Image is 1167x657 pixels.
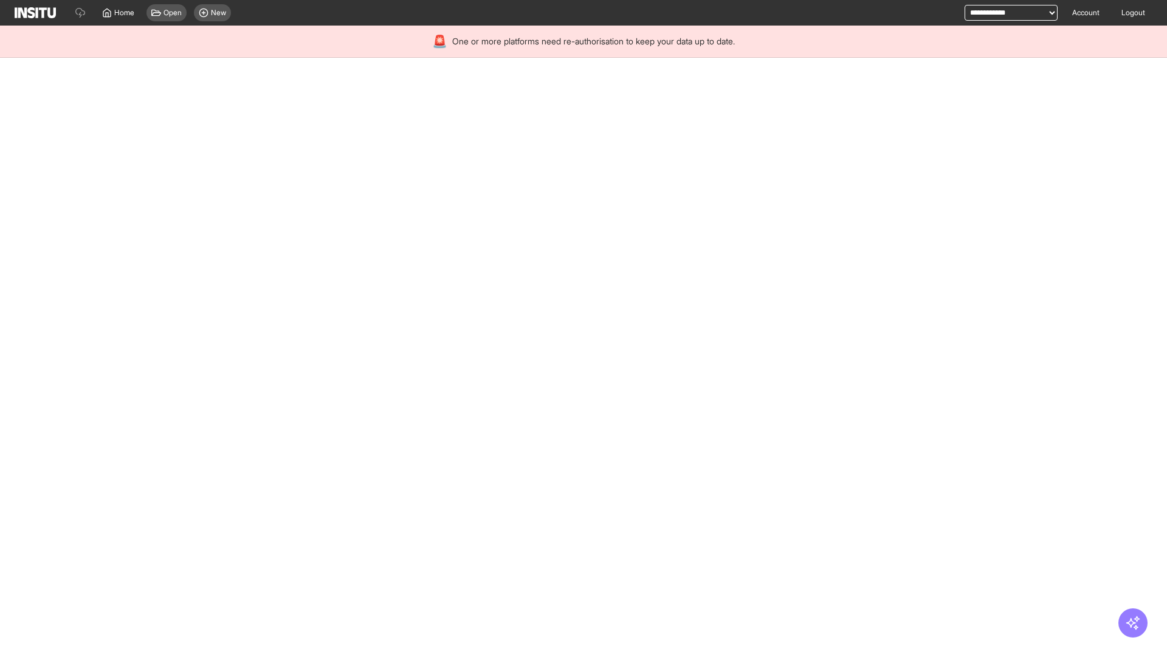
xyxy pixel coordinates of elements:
[114,8,134,18] span: Home
[452,35,735,47] span: One or more platforms need re-authorisation to keep your data up to date.
[432,33,447,50] div: 🚨
[164,8,182,18] span: Open
[211,8,226,18] span: New
[15,7,56,18] img: Logo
